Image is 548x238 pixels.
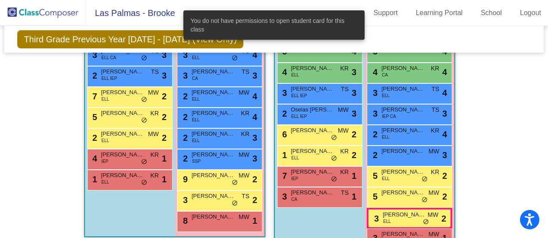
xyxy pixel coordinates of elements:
span: 4 [442,86,447,99]
a: Logout [513,6,548,20]
span: 3 [252,131,257,144]
span: TS [242,192,249,201]
span: 5 [371,192,378,201]
span: 2 [252,194,257,206]
span: do_not_disturb_alt [423,219,429,225]
span: KR [151,150,159,159]
span: ELL IEP [291,113,307,120]
span: 2 [352,128,356,141]
span: TS [431,85,439,94]
span: [PERSON_NAME] [101,109,144,117]
span: MW [239,213,249,222]
span: 4 [252,90,257,103]
span: do_not_disturb_alt [141,159,147,165]
span: 2 [442,169,447,182]
span: do_not_disturb_alt [141,179,147,186]
span: TS [341,85,349,94]
span: 4 [90,154,97,163]
span: [PERSON_NAME] [381,188,425,197]
span: 2 [181,92,188,101]
span: do_not_disturb_alt [141,117,147,124]
span: 3 [371,88,378,98]
span: MW [338,126,349,135]
span: TS [431,105,439,114]
span: [PERSON_NAME] [192,213,235,221]
span: 1 [90,175,97,184]
span: 1 [162,173,167,186]
span: 2 [441,212,446,225]
span: [PERSON_NAME] [101,171,144,180]
span: ELL [291,155,299,161]
span: KR [431,126,439,135]
span: ELL [192,54,200,61]
span: 7 [90,92,97,101]
span: [PERSON_NAME] [291,85,334,93]
span: 1 [352,169,356,182]
span: [PERSON_NAME] [291,188,334,197]
span: [PERSON_NAME] Tut [PERSON_NAME] [381,126,425,135]
span: [PERSON_NAME] [192,130,235,138]
span: Oseias [PERSON_NAME] [291,105,334,114]
span: 4 [280,67,287,77]
span: MW [148,130,159,139]
span: 3 [352,66,356,79]
span: 3 [181,195,188,205]
span: IEP [101,158,108,165]
span: 1 [280,150,287,160]
span: 2 [442,190,447,203]
span: MW [428,210,438,219]
span: ELL [101,137,109,144]
span: [PERSON_NAME] [291,168,334,176]
span: [PERSON_NAME] [291,147,334,155]
span: 2 [371,150,378,160]
span: [PERSON_NAME] [PERSON_NAME] [101,88,144,97]
span: KR [431,64,439,73]
span: KR [151,171,159,180]
span: ELL [291,72,299,78]
span: 4 [252,48,257,61]
span: ELL [383,218,391,225]
span: [PERSON_NAME] [192,67,235,76]
span: 3 [162,69,167,82]
span: 2 [371,130,378,139]
span: CA [382,72,388,78]
span: TS [151,67,159,76]
span: do_not_disturb_alt [232,55,238,62]
span: 2 [162,111,167,124]
span: KR [340,168,349,177]
span: KR [151,109,159,118]
span: [PERSON_NAME] Cupa [192,109,235,117]
span: 8 [181,216,188,225]
span: KR [241,109,249,118]
span: do_not_disturb_alt [422,176,428,183]
span: ELL [382,175,390,182]
span: You do not have permissions to open student card for this class [190,16,357,34]
span: ELL IEP [291,92,307,99]
span: ELL [101,179,109,185]
span: 6 [280,130,287,139]
span: KR [340,64,349,73]
span: [PERSON_NAME] [291,126,334,135]
span: MW [338,105,349,114]
span: 4 [371,67,378,77]
a: Learning Portal [409,6,470,20]
span: [PERSON_NAME] De La [PERSON_NAME] [381,85,425,93]
span: ELL [382,134,390,140]
span: 3 [90,50,97,60]
span: [PERSON_NAME] [381,147,425,155]
span: 7 [280,171,287,181]
span: 3 [442,107,447,120]
span: 3 [252,69,257,82]
span: 4 [252,111,257,124]
span: TS [341,188,349,197]
span: 3 [352,86,356,99]
a: School [474,6,509,20]
span: do_not_disturb_alt [141,96,147,103]
span: do_not_disturb_alt [331,155,337,162]
span: 2 [280,109,287,118]
span: 2 [181,133,188,143]
span: [PERSON_NAME] [101,67,144,76]
span: ELL [382,92,390,99]
span: [PERSON_NAME] [192,171,235,180]
span: 1 [252,214,257,227]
